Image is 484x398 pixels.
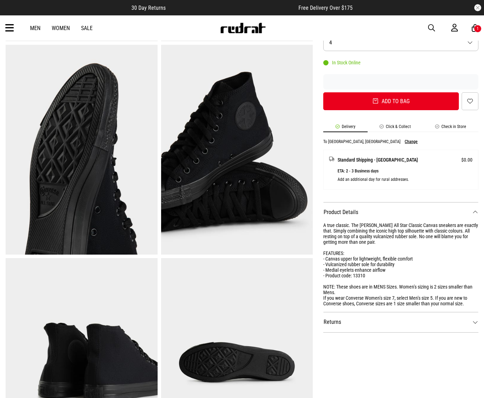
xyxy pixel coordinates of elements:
p: ETA: 2 - 3 Business days Add an additional day for rural addresses. [338,167,472,184]
a: Women [52,25,70,31]
img: Redrat logo [220,23,266,33]
button: Open LiveChat chat widget [6,3,27,24]
a: Men [30,25,41,31]
a: Sale [81,25,93,31]
span: 4 [329,39,332,46]
button: 4 [323,34,478,51]
iframe: Customer reviews powered by Trustpilot [323,78,478,85]
li: Delivery [323,124,367,132]
div: A true classic. The [PERSON_NAME] All Star Classic Canvas sneakers are exactly that. Simply combi... [323,222,478,306]
button: Add to bag [323,92,459,110]
div: 1 [477,26,479,31]
span: Standard Shipping - [GEOGRAPHIC_DATA] [338,156,418,164]
img: Converse Chuck Taylor All Star High Monochrome Shoe in Black [161,45,313,254]
li: Click & Collect [368,124,423,132]
span: 30 Day Returns [131,5,166,11]
p: To [GEOGRAPHIC_DATA], [GEOGRAPHIC_DATA] [323,139,400,144]
span: Free Delivery Over $175 [298,5,353,11]
li: Check in Store [423,124,478,132]
iframe: Customer reviews powered by Trustpilot [180,4,284,11]
span: $0.00 [461,156,472,164]
dt: Product Details [323,202,478,222]
button: Change [405,139,418,144]
div: In Stock Online [323,60,361,65]
img: Converse Chuck Taylor All Star High Monochrome Shoe in Black [6,45,158,254]
dt: Returns [323,312,478,332]
a: 1 [472,24,478,32]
